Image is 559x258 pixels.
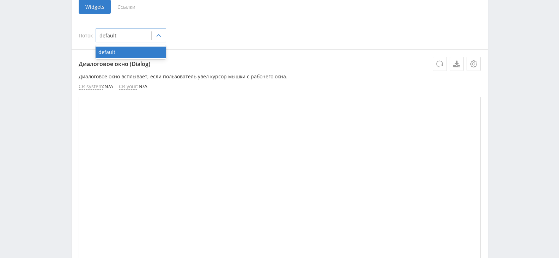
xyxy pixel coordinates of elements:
a: Скачать [450,57,464,71]
p: Диалоговое окно всплывает, если пользователь увел курсор мышки с рабочего окна. [79,74,481,79]
div: default [96,47,166,58]
li: : N/A [119,84,147,90]
p: Диалоговое окно (Dialog) [79,57,481,71]
span: CR your [119,84,137,90]
li: : N/A [79,84,113,90]
button: Обновить [433,57,447,71]
div: Поток [79,28,481,42]
button: Настройки [467,57,481,71]
span: CR system [79,84,103,90]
